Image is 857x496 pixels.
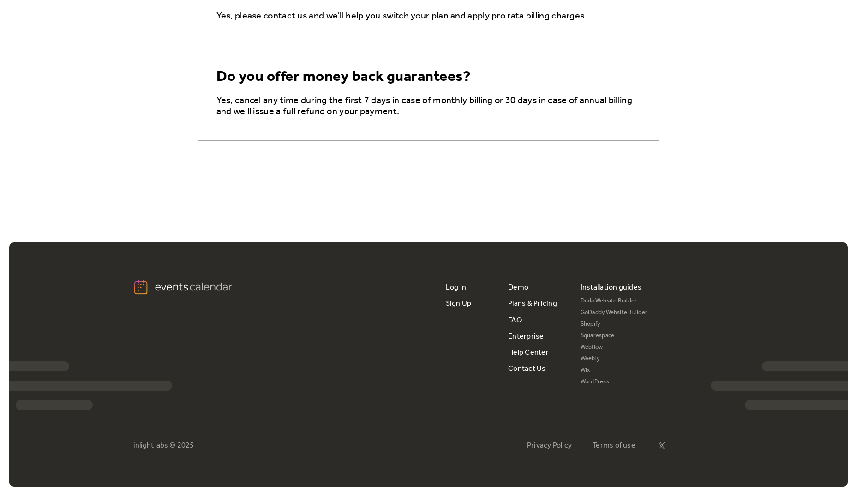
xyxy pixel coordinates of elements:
a: Webflow [581,342,648,353]
a: Shopify [581,319,648,330]
a: Squarespace [581,330,648,342]
a: Help Center [508,345,549,361]
p: Yes, please contact us and we'll help you switch your plan and apply pro rata billing charges. [216,11,645,22]
a: WordPress [581,376,648,388]
div: Do you offer money back guarantees? [216,68,471,86]
a: Demo [508,279,528,296]
a: Sign Up [446,296,472,312]
a: Privacy Policy [527,441,572,450]
a: Weebly [581,353,648,365]
a: Contact Us [508,361,545,377]
a: Duda Website Builder [581,296,648,307]
p: Yes, cancel any time during the first 7 days in case of monthly billing or 30 days in case of ann... [216,95,645,117]
a: GoDaddy Website Builder [581,307,648,319]
a: Terms of use [593,441,635,450]
a: Enterprise [508,328,544,345]
div: Installation guides [581,279,642,296]
div: inlight labs © [133,441,175,450]
a: Wix [581,365,648,376]
a: Plans & Pricing [508,296,557,312]
a: Log in [446,279,466,296]
a: FAQ [508,312,522,328]
div: 2025 [177,441,194,450]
